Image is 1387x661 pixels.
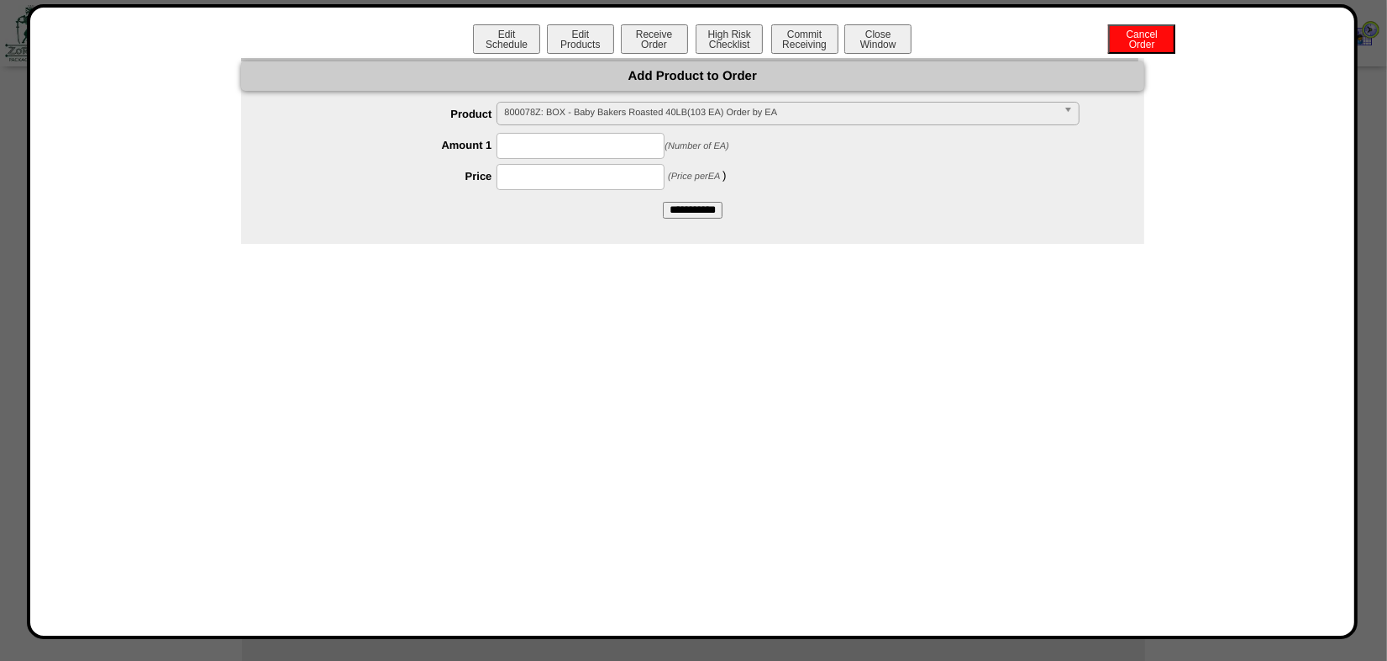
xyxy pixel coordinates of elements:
span: (Number of EA) [665,141,728,151]
label: Product [275,108,497,120]
button: EditProducts [547,24,614,54]
button: CancelOrder [1108,24,1175,54]
label: Amount 1 [275,139,497,151]
a: CloseWindow [843,38,913,50]
span: EA [708,172,720,182]
button: EditSchedule [473,24,540,54]
div: Add Product to Order [241,61,1144,91]
a: High RiskChecklist [694,39,767,50]
label: Price [275,170,497,182]
button: CloseWindow [844,24,912,54]
div: ) [275,164,1144,190]
button: ReceiveOrder [621,24,688,54]
span: (Price per [668,172,722,182]
span: 800078Z: BOX - Baby Bakers Roasted 40LB(103 EA) Order by EA [504,103,1056,123]
button: CommitReceiving [771,24,838,54]
button: High RiskChecklist [696,24,763,54]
